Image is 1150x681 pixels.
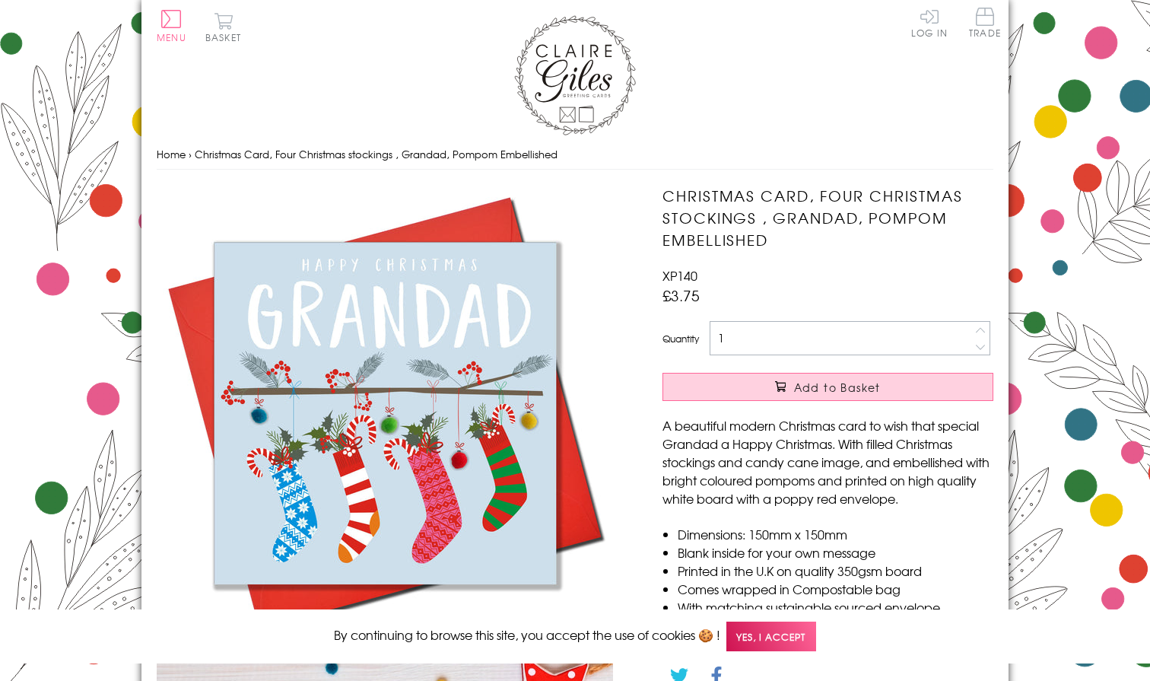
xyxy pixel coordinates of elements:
span: Add to Basket [794,380,881,395]
li: With matching sustainable sourced envelope [678,598,993,616]
p: A beautiful modern Christmas card to wish that special Grandad a Happy Christmas. With filled Chr... [662,416,993,508]
span: Menu [157,30,186,44]
li: Dimensions: 150mm x 150mm [678,525,993,543]
h1: Christmas Card, Four Christmas stockings , Grandad, Pompom Embellished [662,185,993,250]
li: Printed in the U.K on quality 350gsm board [678,562,993,580]
label: Quantity [662,332,699,345]
li: Blank inside for your own message [678,543,993,562]
span: Yes, I accept [726,622,816,651]
span: Trade [969,8,1001,37]
button: Basket [202,12,244,42]
span: £3.75 [662,285,700,306]
img: Claire Giles Greetings Cards [514,15,636,135]
a: Home [157,147,186,161]
a: Log In [911,8,948,37]
img: Christmas Card, Four Christmas stockings , Grandad, Pompom Embellished [157,185,613,641]
span: XP140 [662,266,697,285]
span: Christmas Card, Four Christmas stockings , Grandad, Pompom Embellished [195,147,558,161]
span: › [189,147,192,161]
a: Trade [969,8,1001,40]
button: Add to Basket [662,373,993,401]
nav: breadcrumbs [157,139,993,170]
button: Menu [157,10,186,42]
li: Comes wrapped in Compostable bag [678,580,993,598]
